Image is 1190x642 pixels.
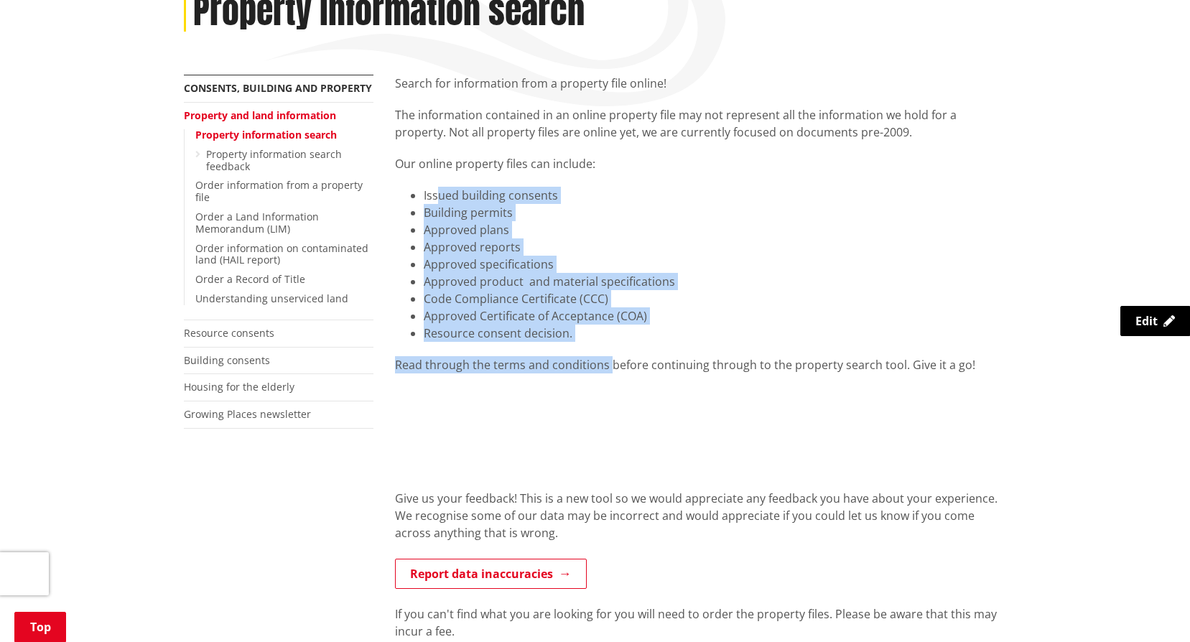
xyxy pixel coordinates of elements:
[424,256,1007,273] li: Approved specifications
[424,325,1007,342] li: Resource consent decision.
[395,106,1007,141] p: The information contained in an online property file may not represent all the information we hol...
[14,612,66,642] a: Top
[195,128,337,141] a: Property information search
[424,204,1007,221] li: Building permits
[195,210,319,236] a: Order a Land Information Memorandum (LIM)
[195,272,305,286] a: Order a Record of Title
[195,178,363,204] a: Order information from a property file
[206,147,342,173] a: Property information search feedback
[424,187,1007,204] li: Issued building consents
[184,108,336,122] a: Property and land information
[424,273,1007,290] li: Approved product and material specifications
[395,75,1007,92] p: Search for information from a property file online!
[1120,306,1190,336] a: Edit
[184,353,270,367] a: Building consents
[424,290,1007,307] li: Code Compliance Certificate (CCC)
[1135,313,1158,329] span: Edit
[184,326,274,340] a: Resource consents
[184,81,372,95] a: Consents, building and property
[395,605,1007,640] p: If you can't find what you are looking for you will need to order the property files. Please be a...
[1124,582,1176,633] iframe: Messenger Launcher
[195,292,348,305] a: Understanding unserviced land
[424,221,1007,238] li: Approved plans
[395,559,587,589] a: Report data inaccuracies
[184,380,294,394] a: Housing for the elderly
[424,307,1007,325] li: Approved Certificate of Acceptance (COA)
[184,407,311,421] a: Growing Places newsletter
[424,238,1007,256] li: Approved reports
[395,490,1007,559] div: Give us your feedback! This is a new tool so we would appreciate any feedback you have about your...
[395,356,1007,373] div: Read through the terms and conditions before continuing through to the property search tool. Give...
[195,241,368,267] a: Order information on contaminated land (HAIL report)
[395,156,595,172] span: Our online property files can include:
